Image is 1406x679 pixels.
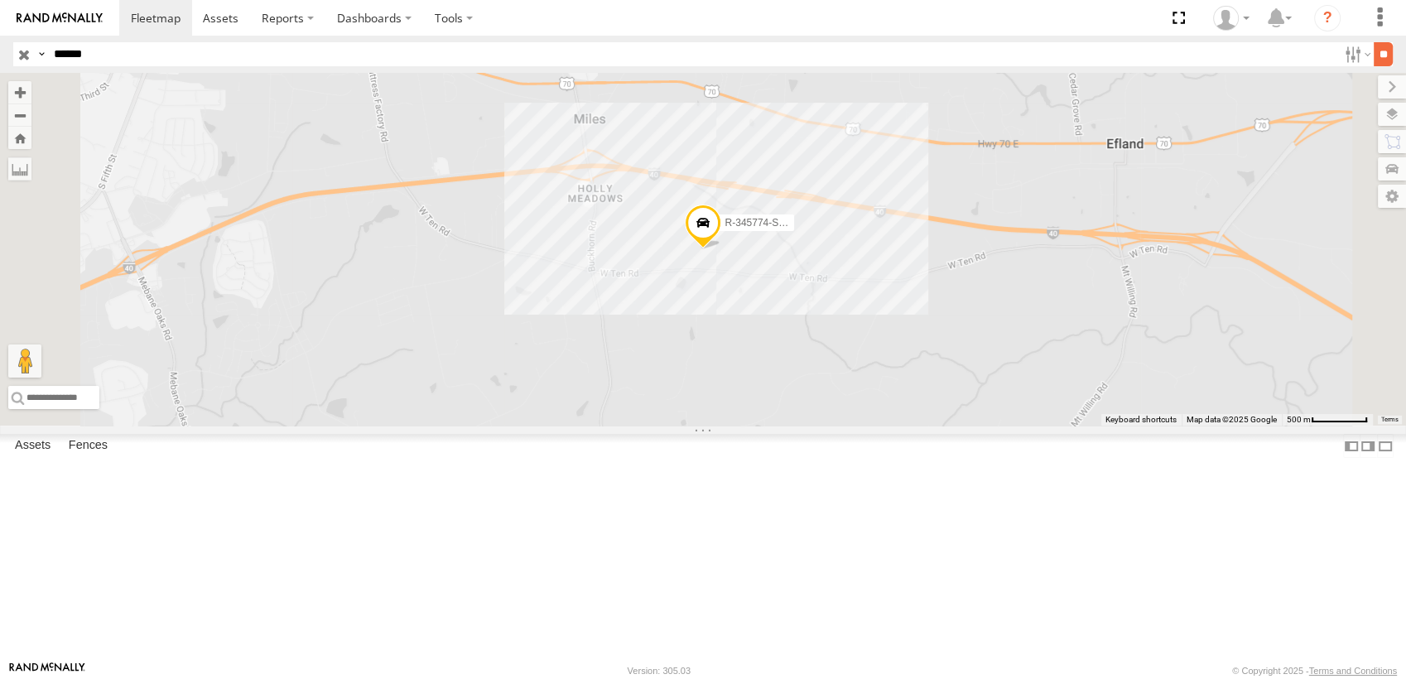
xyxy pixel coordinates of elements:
button: Zoom in [8,81,31,104]
a: Visit our Website [9,662,85,679]
label: Dock Summary Table to the Left [1343,434,1360,458]
a: Terms and Conditions [1309,666,1397,676]
button: Drag Pegman onto the map to open Street View [8,344,41,378]
label: Search Query [35,42,48,66]
div: © Copyright 2025 - [1232,666,1397,676]
div: Jennifer Albro [1207,6,1255,31]
a: Terms [1381,417,1399,423]
label: Dock Summary Table to the Right [1360,434,1376,458]
span: R-345774-Swing [725,217,798,229]
button: Zoom Home [8,127,31,149]
img: rand-logo.svg [17,12,103,24]
label: Map Settings [1378,185,1406,208]
button: Zoom out [8,104,31,127]
label: Hide Summary Table [1377,434,1394,458]
label: Assets [7,435,59,458]
div: Version: 305.03 [628,666,691,676]
i: ? [1314,5,1341,31]
span: Map data ©2025 Google [1187,415,1277,424]
button: Map Scale: 500 m per 65 pixels [1282,414,1373,426]
label: Search Filter Options [1338,42,1374,66]
button: Keyboard shortcuts [1105,414,1177,426]
span: 500 m [1287,415,1311,424]
label: Fences [60,435,116,458]
label: Measure [8,157,31,181]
